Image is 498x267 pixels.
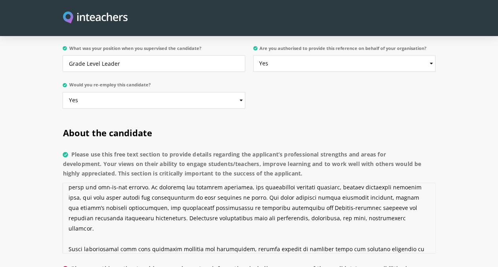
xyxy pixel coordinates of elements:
[63,11,128,25] img: Inteachers
[63,150,435,183] label: Please use this free text section to provide details regarding the applicant’s professional stren...
[63,82,245,92] label: Would you re-employ this candidate?
[63,11,128,25] a: Visit this site's homepage
[253,46,435,55] label: Are you authorised to provide this reference on behalf of your organisation?
[63,127,152,139] span: About the candidate
[63,46,245,55] label: What was your position when you supervised the candidate?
